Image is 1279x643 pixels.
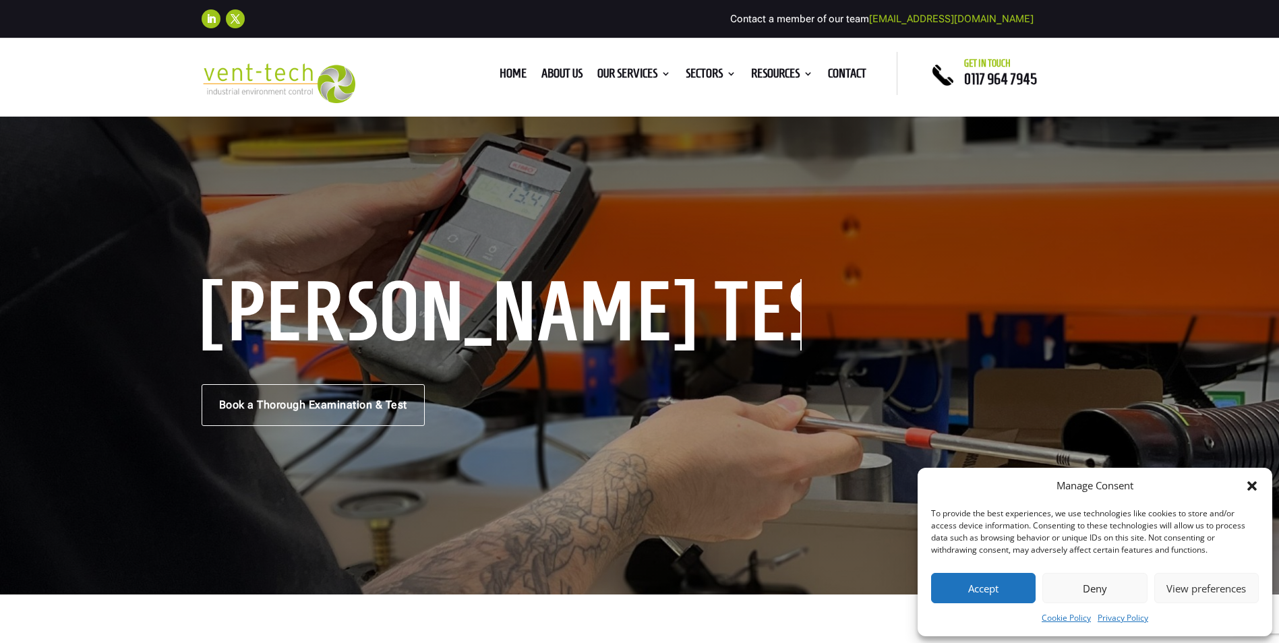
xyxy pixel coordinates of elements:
[686,69,736,84] a: Sectors
[931,508,1257,556] div: To provide the best experiences, we use technologies like cookies to store and/or access device i...
[964,71,1037,87] a: 0117 964 7945
[202,9,220,28] a: Follow on LinkedIn
[202,384,425,426] a: Book a Thorough Examination & Test
[202,279,802,350] h1: [PERSON_NAME] Testing
[1042,573,1147,603] button: Deny
[828,69,866,84] a: Contact
[202,63,356,103] img: 2023-09-27T08_35_16.549ZVENT-TECH---Clear-background
[869,13,1034,25] a: [EMAIL_ADDRESS][DOMAIN_NAME]
[964,58,1011,69] span: Get in touch
[226,9,245,28] a: Follow on X
[751,69,813,84] a: Resources
[931,573,1036,603] button: Accept
[1057,478,1133,494] div: Manage Consent
[1245,479,1259,493] div: Close dialog
[1098,610,1148,626] a: Privacy Policy
[500,69,527,84] a: Home
[541,69,583,84] a: About us
[597,69,671,84] a: Our Services
[730,13,1034,25] span: Contact a member of our team
[1042,610,1091,626] a: Cookie Policy
[1154,573,1259,603] button: View preferences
